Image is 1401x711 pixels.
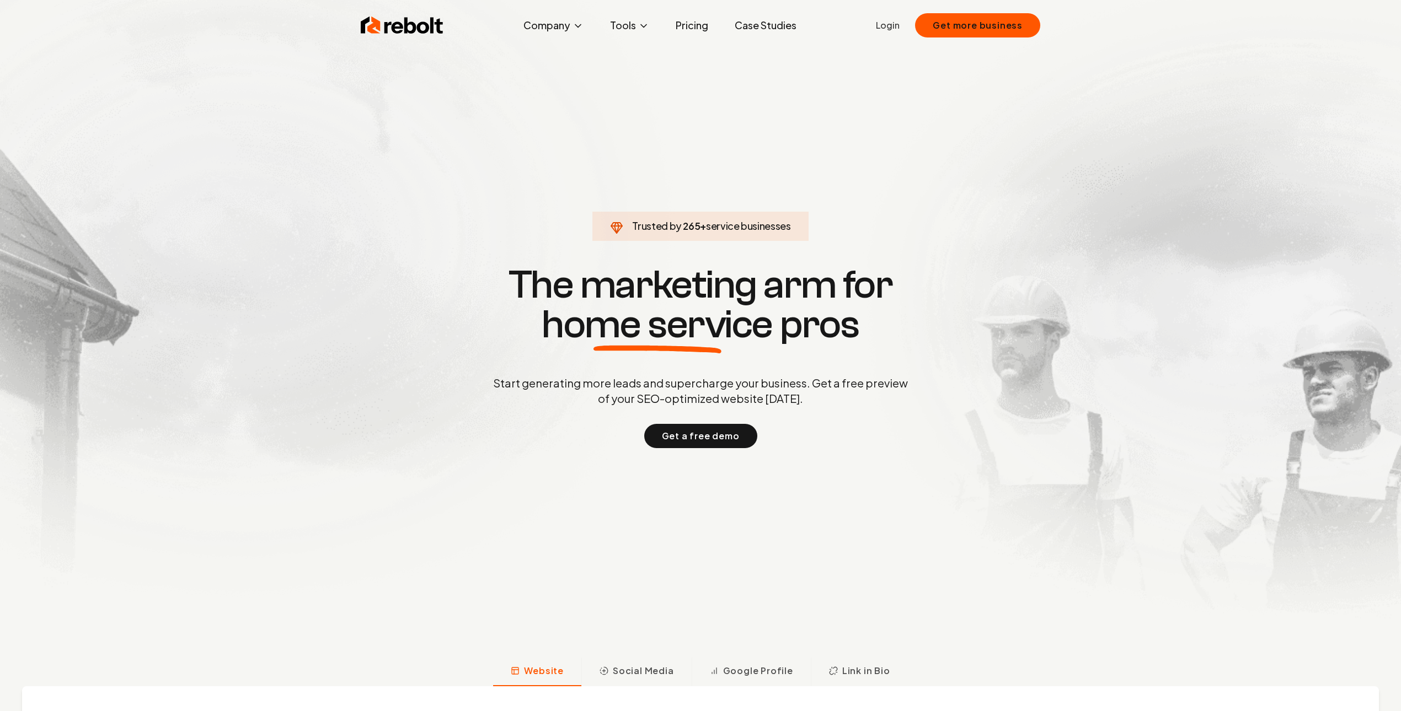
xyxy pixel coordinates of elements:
[706,219,791,232] span: service businesses
[601,14,658,36] button: Tools
[581,658,692,686] button: Social Media
[493,658,581,686] button: Website
[632,219,681,232] span: Trusted by
[524,664,564,677] span: Website
[692,658,811,686] button: Google Profile
[700,219,706,232] span: +
[361,14,443,36] img: Rebolt Logo
[683,218,700,234] span: 265
[726,14,805,36] a: Case Studies
[842,664,890,677] span: Link in Bio
[667,14,717,36] a: Pricing
[723,664,793,677] span: Google Profile
[491,375,910,406] p: Start generating more leads and supercharge your business. Get a free preview of your SEO-optimiz...
[644,424,757,448] button: Get a free demo
[876,19,900,32] a: Login
[542,305,773,344] span: home service
[436,265,965,344] h1: The marketing arm for pros
[515,14,592,36] button: Company
[811,658,908,686] button: Link in Bio
[915,13,1040,37] button: Get more business
[613,664,674,677] span: Social Media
